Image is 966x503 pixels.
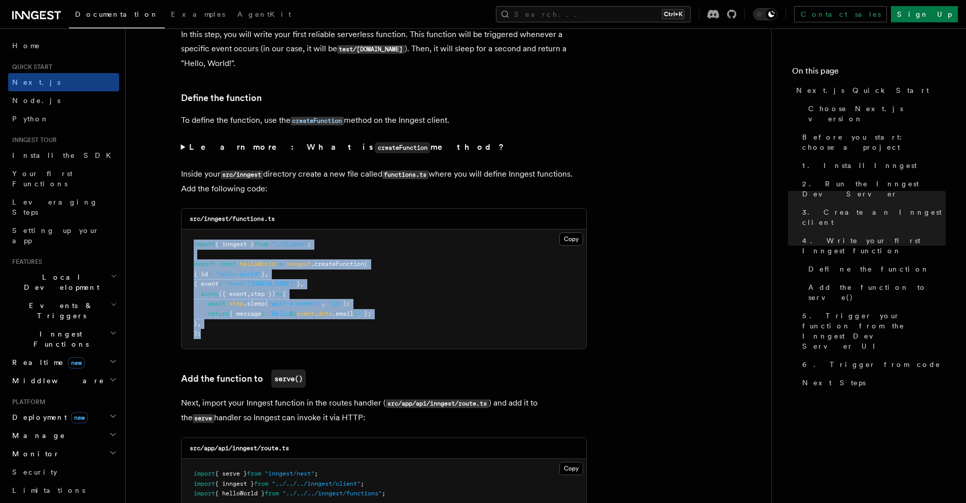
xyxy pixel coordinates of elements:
button: Monitor [8,445,119,463]
span: Define the function [808,264,929,274]
button: Copy [559,232,583,246]
a: Choose Next.js version [804,99,946,128]
span: { [282,290,286,297]
span: import [194,490,215,497]
span: } [261,271,265,278]
span: : [261,310,265,317]
code: src/inngest/functions.ts [190,215,275,222]
span: Quick start [8,63,52,71]
span: `Hello [268,310,290,317]
button: Inngest Functions [8,325,119,353]
span: Limitations [12,486,85,494]
span: export [194,260,215,267]
span: async [201,290,219,297]
span: Local Development [8,272,111,292]
span: step [229,300,243,307]
a: Sign Up [891,6,958,22]
span: Security [12,468,57,476]
span: Setting up your app [12,226,99,245]
span: 5. Trigger your function from the Inngest Dev Server UI [802,311,946,351]
span: { inngest } [215,480,254,487]
span: Home [12,41,41,51]
span: Middleware [8,376,104,386]
span: ${ [290,310,297,317]
span: data [318,310,332,317]
kbd: Ctrl+K [662,9,685,19]
span: Deployment [8,412,88,422]
a: Next Steps [798,374,946,392]
span: ; [382,490,385,497]
span: from [247,470,261,477]
button: Middleware [8,372,119,390]
span: { helloWorld } [215,490,265,497]
span: AgentKit [237,10,291,18]
span: } [353,310,357,317]
a: Define the function [804,260,946,278]
a: Home [8,37,119,55]
a: 6. Trigger from code [798,355,946,374]
span: ); [343,300,350,307]
span: Before you start: choose a project [802,132,946,152]
code: src/app/api/inngest/route.ts [190,445,289,452]
span: Events & Triggers [8,300,111,321]
span: ; [361,480,364,487]
span: step }) [251,290,275,297]
span: 4. Write your first Inngest function [802,236,946,256]
span: "hello-world" [215,271,261,278]
span: { event [194,280,219,287]
a: Node.js [8,91,119,110]
a: Your first Functions [8,164,119,193]
span: Inngest Functions [8,329,110,349]
a: Documentation [69,3,165,28]
span: event [297,310,314,317]
span: import [194,480,215,487]
span: ; [307,241,311,248]
span: Platform [8,398,46,406]
span: import [194,241,215,248]
span: { message [229,310,261,317]
a: Add the function toserve() [181,370,306,388]
span: "./client" [272,241,307,248]
span: ; [314,470,318,477]
code: src/inngest [221,171,263,179]
span: "inngest/next" [265,470,314,477]
span: } [194,320,197,327]
span: return [208,310,229,317]
span: , [300,280,304,287]
p: Next, import your Inngest function in the routes handler ( ) and add it to the handler so Inngest... [181,396,587,425]
span: from [265,490,279,497]
span: = [279,260,282,267]
span: } [297,280,300,287]
span: , [247,290,251,297]
span: 6. Trigger from code [802,359,941,370]
span: Python [12,115,49,123]
span: helloWorld [240,260,275,267]
span: Next Steps [802,378,866,388]
span: Features [8,258,42,266]
span: Documentation [75,10,159,18]
span: Examples [171,10,225,18]
span: Manage [8,430,65,441]
span: . [314,310,318,317]
span: Realtime [8,357,85,367]
span: .sleep [243,300,265,307]
code: serve [193,414,214,423]
span: 3. Create an Inngest client [802,207,946,227]
a: Python [8,110,119,128]
span: "../../../inngest/functions" [282,490,382,497]
a: AgentKit [231,3,297,27]
span: { inngest } [215,241,254,248]
span: { serve } [215,470,247,477]
a: Define the function [181,91,262,105]
button: Toggle dark mode [753,8,777,20]
button: Manage [8,426,119,445]
span: : [219,280,222,287]
code: src/app/api/inngest/route.ts [386,399,489,408]
a: Install the SDK [8,146,119,164]
span: ( [364,260,368,267]
span: Next.js [12,78,60,86]
span: from [254,241,268,248]
span: 2. Run the Inngest Dev Server [802,179,946,199]
span: Install the SDK [12,151,117,159]
a: Next.js Quick Start [792,81,946,99]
